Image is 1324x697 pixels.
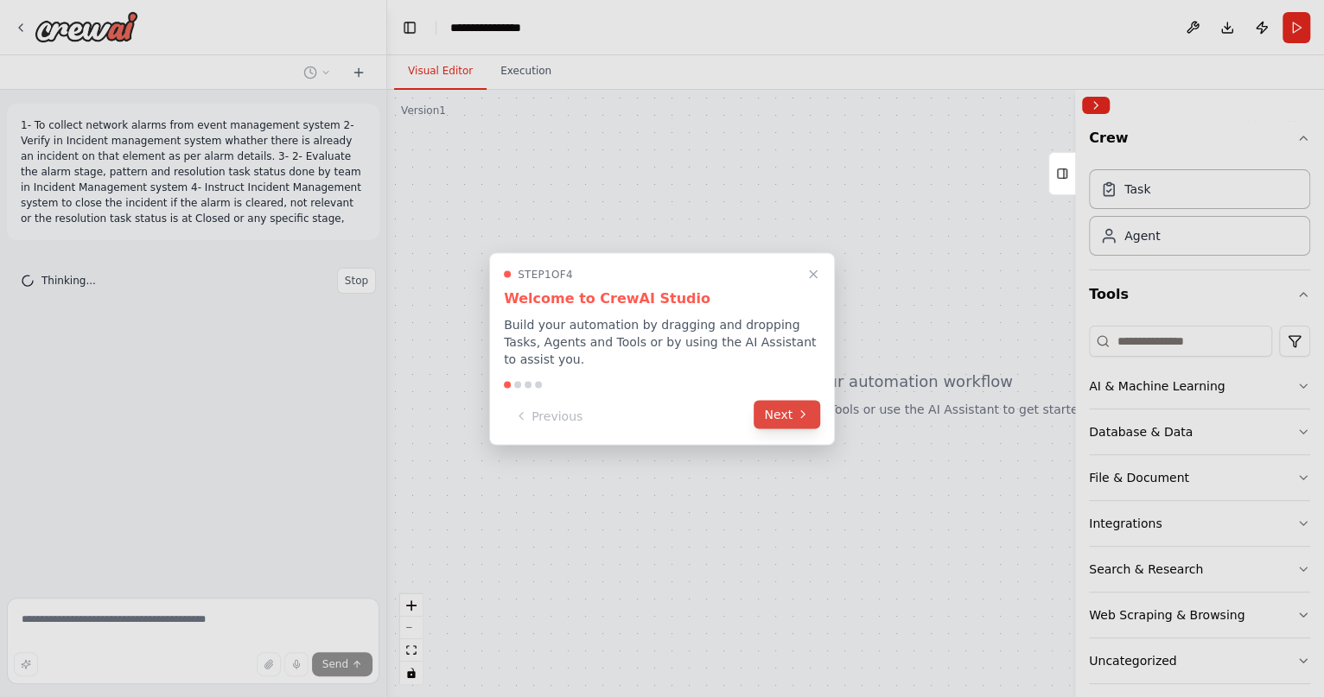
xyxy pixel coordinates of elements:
button: Next [754,400,820,428]
p: Build your automation by dragging and dropping Tasks, Agents and Tools or by using the AI Assista... [504,315,820,367]
h3: Welcome to CrewAI Studio [504,288,820,308]
span: Step 1 of 4 [518,267,573,281]
button: Close walkthrough [803,263,824,284]
button: Hide left sidebar [398,16,422,40]
button: Previous [504,402,593,430]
